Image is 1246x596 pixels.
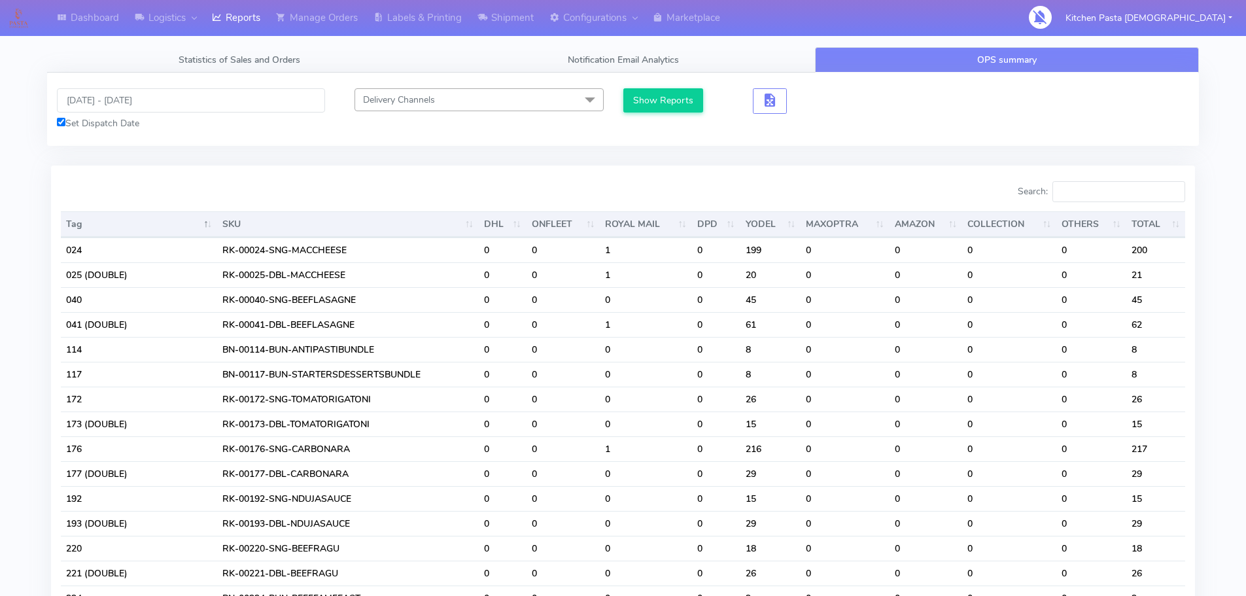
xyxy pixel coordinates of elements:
[1126,362,1185,387] td: 8
[61,511,217,536] td: 193 (DOUBLE)
[692,436,740,461] td: 0
[740,412,801,436] td: 15
[527,211,600,237] th: ONFLEET : activate to sort column ascending
[527,436,600,461] td: 0
[692,237,740,262] td: 0
[1018,181,1185,202] label: Search:
[692,262,740,287] td: 0
[217,312,479,337] td: RK-00041-DBL-BEEFLASAGNE
[600,412,691,436] td: 0
[890,362,963,387] td: 0
[527,461,600,486] td: 0
[527,486,600,511] td: 0
[61,561,217,586] td: 221 (DOUBLE)
[217,262,479,287] td: RK-00025-DBL-MACCHEESE
[61,387,217,412] td: 172
[801,511,889,536] td: 0
[740,262,801,287] td: 20
[692,511,740,536] td: 0
[890,436,963,461] td: 0
[740,312,801,337] td: 61
[692,337,740,362] td: 0
[890,262,963,287] td: 0
[1126,287,1185,312] td: 45
[1056,436,1126,461] td: 0
[600,536,691,561] td: 0
[692,561,740,586] td: 0
[740,486,801,511] td: 15
[479,262,527,287] td: 0
[1056,461,1126,486] td: 0
[890,312,963,337] td: 0
[217,211,479,237] th: SKU: activate to sort column ascending
[479,387,527,412] td: 0
[801,262,889,287] td: 0
[692,287,740,312] td: 0
[600,511,691,536] td: 0
[890,387,963,412] td: 0
[61,362,217,387] td: 117
[962,211,1056,237] th: COLLECTION : activate to sort column ascending
[479,561,527,586] td: 0
[1126,511,1185,536] td: 29
[801,312,889,337] td: 0
[692,412,740,436] td: 0
[890,461,963,486] td: 0
[527,337,600,362] td: 0
[890,337,963,362] td: 0
[801,561,889,586] td: 0
[217,461,479,486] td: RK-00177-DBL-CARBONARA
[479,412,527,436] td: 0
[600,436,691,461] td: 1
[1126,436,1185,461] td: 217
[962,362,1056,387] td: 0
[890,561,963,586] td: 0
[600,211,691,237] th: ROYAL MAIL : activate to sort column ascending
[479,211,527,237] th: DHL : activate to sort column ascending
[600,312,691,337] td: 1
[1126,536,1185,561] td: 18
[217,362,479,387] td: BN-00117-BUN-STARTERSDESSERTSBUNDLE
[962,412,1056,436] td: 0
[527,561,600,586] td: 0
[61,412,217,436] td: 173 (DOUBLE)
[1126,486,1185,511] td: 15
[61,287,217,312] td: 040
[1126,211,1185,237] th: TOTAL : activate to sort column ascending
[57,116,325,130] div: Set Dispatch Date
[890,287,963,312] td: 0
[600,387,691,412] td: 0
[1056,237,1126,262] td: 0
[1056,337,1126,362] td: 0
[801,362,889,387] td: 0
[527,312,600,337] td: 0
[801,461,889,486] td: 0
[61,211,217,237] th: Tag: activate to sort column descending
[61,262,217,287] td: 025 (DOUBLE)
[479,511,527,536] td: 0
[801,536,889,561] td: 0
[801,337,889,362] td: 0
[740,436,801,461] td: 216
[600,337,691,362] td: 0
[801,211,889,237] th: MAXOPTRA : activate to sort column ascending
[1056,412,1126,436] td: 0
[1056,211,1126,237] th: OTHERS : activate to sort column ascending
[962,486,1056,511] td: 0
[479,461,527,486] td: 0
[217,511,479,536] td: RK-00193-DBL-NDUJASAUCE
[600,237,691,262] td: 1
[1126,412,1185,436] td: 15
[527,237,600,262] td: 0
[1056,536,1126,561] td: 0
[1052,181,1185,202] input: Search:
[217,237,479,262] td: RK-00024-SNG-MACCHEESE
[740,362,801,387] td: 8
[1056,387,1126,412] td: 0
[890,536,963,561] td: 0
[217,412,479,436] td: RK-00173-DBL-TOMATORIGATONI
[527,511,600,536] td: 0
[363,94,435,106] span: Delivery Channels
[1056,312,1126,337] td: 0
[801,412,889,436] td: 0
